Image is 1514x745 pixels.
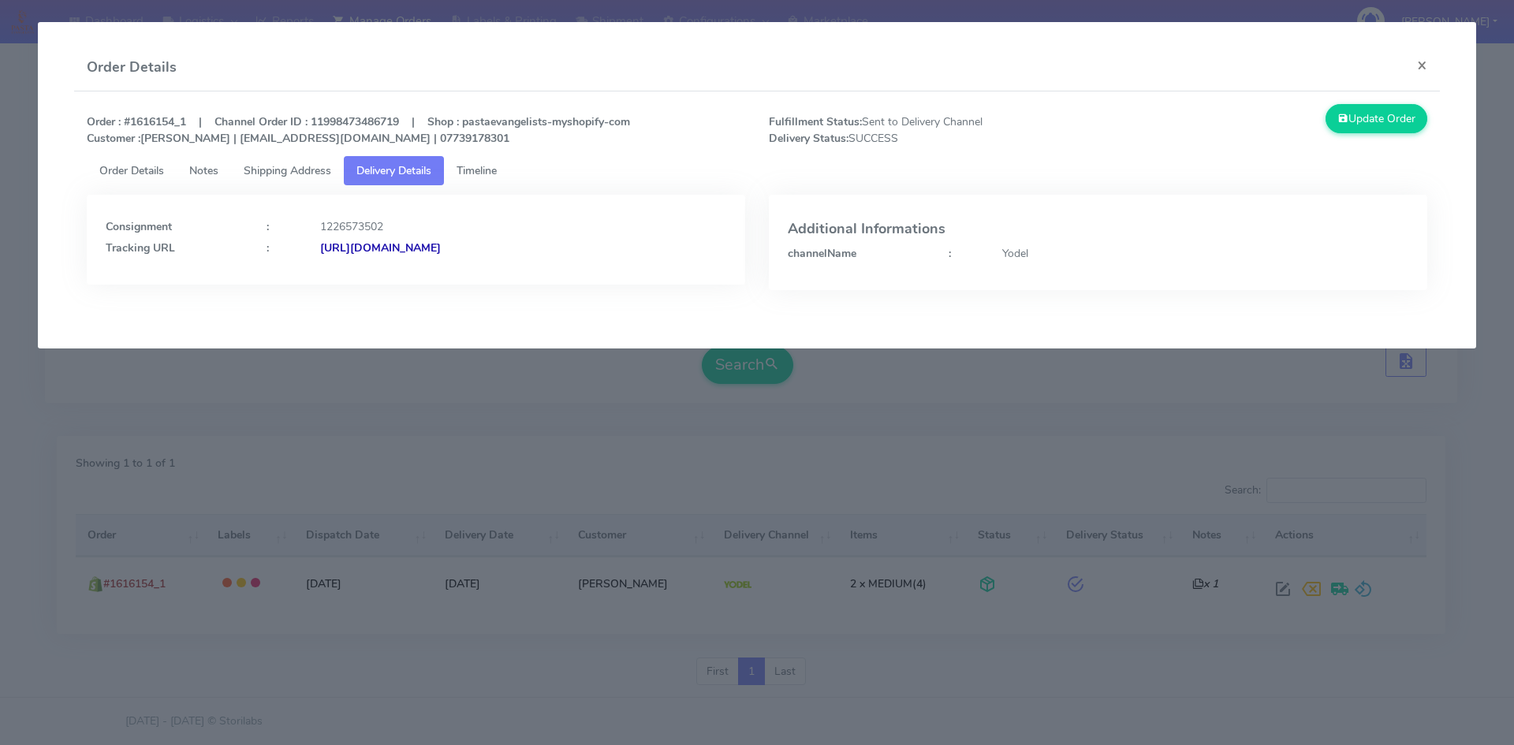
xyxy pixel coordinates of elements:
[87,114,630,146] strong: Order : #1616154_1 | Channel Order ID : 11998473486719 | Shop : pastaevangelists-myshopify-com [P...
[189,163,218,178] span: Notes
[769,131,848,146] strong: Delivery Status:
[106,219,172,234] strong: Consignment
[788,222,1408,237] h4: Additional Informations
[788,246,856,261] strong: channelName
[244,163,331,178] span: Shipping Address
[949,246,951,261] strong: :
[87,57,177,78] h4: Order Details
[457,163,497,178] span: Timeline
[308,218,738,235] div: 1226573502
[99,163,164,178] span: Order Details
[87,131,140,146] strong: Customer :
[990,245,1420,262] div: Yodel
[87,156,1428,185] ul: Tabs
[757,114,1098,147] span: Sent to Delivery Channel SUCCESS
[267,240,269,255] strong: :
[106,240,175,255] strong: Tracking URL
[320,240,441,255] strong: [URL][DOMAIN_NAME]
[356,163,431,178] span: Delivery Details
[1326,104,1428,133] button: Update Order
[267,219,269,234] strong: :
[769,114,862,129] strong: Fulfillment Status:
[1404,44,1440,86] button: Close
